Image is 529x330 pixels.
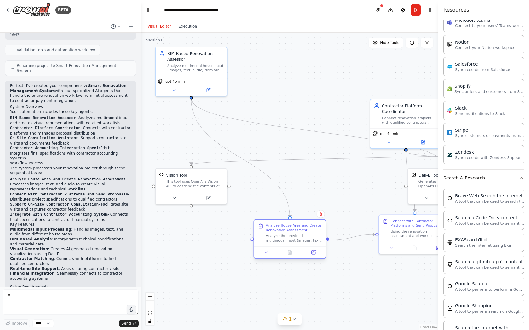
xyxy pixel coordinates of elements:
img: CodeDocsSearchTool [447,218,452,223]
div: BIM-Based Renovation Assessor [167,51,224,62]
img: BraveSearchTool [447,196,452,201]
span: gpt-4o-mini [380,131,400,136]
g: Edge from 1ade732e-28f4-4227-b33e-6caeb5ffb565 to 29419ff9-435e-49ef-9e26-d9ac2034f59f [403,152,418,212]
button: Delete node [317,210,325,218]
button: Search & Research [443,170,524,186]
button: toggle interactivity [146,317,154,325]
button: Hide left sidebar [145,6,154,14]
span: Improve [12,321,27,326]
div: Connect renovation projects with qualified contractors through integration platforms, manage prop... [382,115,438,124]
div: BIM-Based Renovation AssessorAnalyze multimodal house input (images, text, audio) from areas like... [155,47,227,96]
div: Brave Web Search the internet [455,193,524,199]
div: Google Search [455,281,524,287]
div: Shopify [454,83,524,89]
p: A tool that can be used to semantic search a query from a github repo's content. This is not the ... [455,265,524,270]
button: Visual Editor [144,23,175,30]
div: Notion [455,39,515,45]
div: Version 1 [146,38,162,43]
div: Slack [455,105,505,111]
img: Microsoft Teams [447,20,452,25]
div: VisionToolVision ToolThis tool uses OpenAI's Vision API to describe the contents of an image. [155,168,227,204]
div: Generates images using OpenAI's Dall-E model. [418,179,476,188]
p: The system processes your renovation project through these sequential tasks: [10,166,131,176]
li: - Facilitates site visits and captures contractor feedback [10,202,131,212]
button: Execution [175,23,201,30]
button: No output available [402,245,427,251]
li: : Seamlessly connects to contractor accounting systems [10,271,131,281]
strong: Smart Renovation Management System [10,84,127,93]
g: Edge from 24d20ac1-bf94-4460-8876-b7e79b30aef5 to 6876036f-5625-4790-8e79-402fa13e0701 [188,98,293,217]
span: Validating tools and automation workflow [17,47,95,52]
div: Analyze the provided multimodal input (images, text descriptions, audio notes) from the {room_typ... [266,234,322,243]
li: : Assists during contractor visits [10,267,131,272]
li: : Creates AI-generated renovation visualizations using Dall-E [10,247,131,256]
button: Open in side panel [428,245,448,251]
div: Connect with Contractor Platforms and Send Proposals [390,218,447,228]
li: - Distributes project specifications to qualified contractors [10,192,131,202]
p: Sync records from Salesforce [455,67,510,72]
div: Salesforce [455,61,510,67]
img: Salesforce [447,64,452,69]
h2: Key Features [10,222,131,227]
p: Your automation includes these key agents: [10,109,131,114]
code: On-Site Consultation Assistant [10,136,78,140]
button: Click to speak your automation idea [127,305,136,314]
span: Send [122,321,131,326]
img: EXASearchTool [447,240,452,245]
button: Open in side panel [407,139,439,146]
div: Google Shopping [455,303,524,309]
code: Connect with Contractor Platforms and Send Proposals [10,192,128,197]
button: 1 [278,313,302,325]
li: - Analyzes multimodal input and creates visual representations with detailed work lists [10,116,131,126]
strong: Visual Generation [10,247,48,251]
span: 1 [289,316,292,322]
img: Shopify [447,86,452,91]
strong: Real-time Site Support [10,267,59,271]
img: Notion [447,42,452,47]
p: Sync records with Zendesk Support [455,155,522,160]
li: - Integrates final specifications with contractor accounting systems [10,146,131,161]
div: Analyze House Area and Create Renovation Assessment [266,223,322,232]
p: Connect to your users’ Teams workspaces [455,23,524,28]
div: Search a Code Docs content [455,215,524,221]
p: A tool that can be used to search the internet with a search_query. [455,199,524,204]
code: Support On-Site Contractor Consultation [10,202,99,207]
div: Dall-E Tool [418,172,440,178]
div: Contractor Platform CoordinatorConnect renovation projects with qualified contractors through int... [370,99,442,149]
h4: Resources [443,6,469,14]
strong: Contractor Matching [10,256,54,261]
button: Start a new chat [126,23,136,30]
li: - Connects with contractor platforms and manages proposal distribution [10,126,131,136]
span: Hide Tools [380,40,399,45]
div: Vision Tool [166,172,187,178]
div: This tool uses OpenAI's Vision API to describe the contents of an image. [166,179,223,188]
h2: Setup Requirements [10,285,131,290]
a: React Flow attribution [420,325,437,329]
button: zoom out [146,301,154,309]
strong: Financial Integration [10,271,54,276]
button: Improve [3,319,30,327]
img: GithubSearchTool [447,262,452,267]
g: Edge from 24d20ac1-bf94-4460-8876-b7e79b30aef5 to 141f7c15-ff60-432d-a7c5-f3301192f08b [188,98,447,165]
code: BIM-Based Renovation Assessor [10,116,76,120]
button: Hide Tools [369,38,403,48]
button: Switch to previous chat [108,23,123,30]
div: Analyze multimodal house input (images, text, audio) from areas like {room_type} and create compr... [167,63,224,73]
strong: BIM-Based Analysis [10,237,52,241]
button: No output available [278,249,302,256]
button: zoom in [146,293,154,301]
img: Logo [13,3,50,17]
code: Analyze House Area and Create Renovation Assessment [10,177,126,182]
p: Search the internet using Exa [455,243,511,248]
p: Connect your Notion workspace [455,45,515,50]
p: Perfect! I've created your comprehensive with four specialized AI agents that handle the entire r... [10,84,131,103]
g: Edge from 6876036f-5625-4790-8e79-402fa13e0701 to 29419ff9-435e-49ef-9e26-d9ac2034f59f [329,232,375,243]
button: Hide right sidebar [424,6,433,14]
div: Microsoft teams [455,17,524,23]
img: SerpApiGoogleShoppingTool [447,306,452,311]
div: BETA [55,6,71,14]
img: VisionTool [159,172,164,177]
p: Sync customers or payments from Stripe [455,133,524,138]
nav: breadcrumb [164,7,235,13]
button: Open in side panel [303,249,323,256]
